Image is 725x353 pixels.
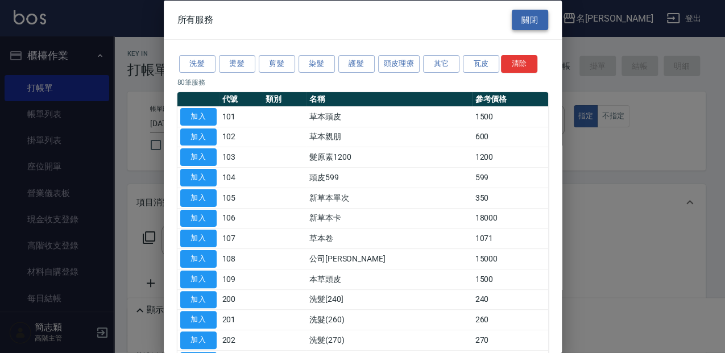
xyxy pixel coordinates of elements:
button: 其它 [423,55,459,73]
th: 名稱 [306,92,473,106]
th: 參考價格 [472,92,548,106]
button: 洗髮 [179,55,216,73]
span: 所有服務 [177,14,214,25]
td: 髮原素1200 [306,147,473,167]
td: 洗髮(260) [306,309,473,330]
td: 350 [472,188,548,208]
button: 瓦皮 [463,55,499,73]
button: 加入 [180,107,217,125]
td: 洗髮[240] [306,289,473,310]
td: 草本頭皮 [306,106,473,127]
td: 15000 [472,248,548,269]
td: 107 [219,228,263,248]
button: 加入 [180,311,217,329]
td: 頭皮599 [306,167,473,188]
td: 104 [219,167,263,188]
th: 類別 [263,92,306,106]
td: 105 [219,188,263,208]
td: 600 [472,127,548,147]
button: 加入 [180,270,217,288]
td: 新草本單次 [306,188,473,208]
td: 本草頭皮 [306,269,473,289]
p: 80 筆服務 [177,77,548,87]
td: 18000 [472,208,548,229]
td: 599 [472,167,548,188]
td: 240 [472,289,548,310]
button: 加入 [180,209,217,227]
button: 加入 [180,230,217,247]
td: 108 [219,248,263,269]
td: 草本親朋 [306,127,473,147]
td: 102 [219,127,263,147]
button: 清除 [501,55,537,73]
td: 109 [219,269,263,289]
td: 1071 [472,228,548,248]
td: 新草本卡 [306,208,473,229]
td: 103 [219,147,263,167]
td: 106 [219,208,263,229]
td: 公司[PERSON_NAME] [306,248,473,269]
button: 加入 [180,250,217,268]
td: 1500 [472,106,548,127]
button: 頭皮理療 [378,55,420,73]
button: 燙髮 [219,55,255,73]
button: 加入 [180,189,217,206]
td: 202 [219,330,263,350]
button: 染髮 [299,55,335,73]
td: 270 [472,330,548,350]
td: 201 [219,309,263,330]
th: 代號 [219,92,263,106]
button: 加入 [180,169,217,186]
button: 剪髮 [259,55,295,73]
button: 加入 [180,128,217,146]
td: 1200 [472,147,548,167]
button: 加入 [180,290,217,308]
button: 加入 [180,331,217,349]
button: 護髮 [338,55,375,73]
td: 1500 [472,269,548,289]
button: 加入 [180,148,217,166]
td: 200 [219,289,263,310]
button: 關閉 [512,9,548,30]
td: 101 [219,106,263,127]
td: 洗髮(270) [306,330,473,350]
td: 260 [472,309,548,330]
td: 草本卷 [306,228,473,248]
